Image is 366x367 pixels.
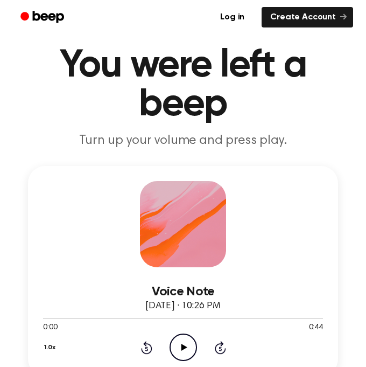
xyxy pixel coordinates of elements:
span: 0:44 [309,322,323,334]
h1: You were left a beep [13,46,353,124]
p: Turn up your volume and press play. [13,133,353,149]
span: [DATE] · 10:26 PM [145,301,221,311]
a: Beep [13,7,74,28]
h3: Voice Note [43,285,323,299]
a: Create Account [262,7,353,27]
a: Log in [209,5,255,30]
button: 1.0x [43,338,59,357]
span: 0:00 [43,322,57,334]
